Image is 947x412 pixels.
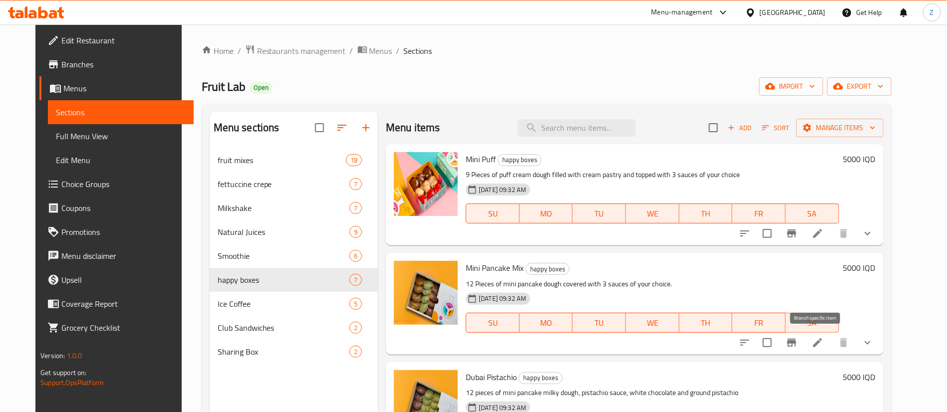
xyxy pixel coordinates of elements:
[61,322,186,334] span: Grocery Checklist
[349,298,362,310] div: items
[40,366,86,379] span: Get support on:
[394,152,458,216] img: Mini Puff
[760,120,792,136] button: Sort
[218,226,349,238] span: Natural Juices
[369,45,392,57] span: Menus
[466,260,524,275] span: Mini Pancake Mix
[210,220,378,244] div: Natural Juices9
[350,347,361,357] span: 2
[218,346,349,358] div: Sharing Box
[733,221,757,245] button: sort-choices
[780,331,804,355] button: Branch-specific-item
[210,172,378,196] div: fettuccine crepe7
[394,261,458,325] img: Mini Pancake Mix
[736,206,782,221] span: FR
[466,278,839,290] p: 12 Pieces of mini pancake dough covered with 3 sauces of your choice.
[736,316,782,330] span: FR
[573,204,626,223] button: TU
[63,82,186,94] span: Menus
[39,292,194,316] a: Coverage Report
[39,268,194,292] a: Upsell
[39,52,194,76] a: Branches
[683,316,729,330] span: TH
[61,34,186,46] span: Edit Restaurant
[349,202,362,214] div: items
[856,331,880,355] button: show more
[470,316,516,330] span: SU
[350,251,361,261] span: 6
[466,152,496,167] span: Mini Puff
[630,206,675,221] span: WE
[330,116,354,140] span: Sort sections
[470,206,516,221] span: SU
[466,387,839,399] p: 12 pieces of mini pancake milky dough, pistachio sauce, white chocolate and ground pistachio
[39,28,194,52] a: Edit Restaurant
[843,152,876,166] h6: 5000 IQD
[756,120,796,136] span: Sort items
[519,372,562,384] span: happy boxes
[39,316,194,340] a: Grocery Checklist
[498,154,542,166] div: happy boxes
[218,322,349,334] span: Club Sandwiches
[524,316,569,330] span: MO
[724,120,756,136] span: Add item
[346,154,362,166] div: items
[40,349,65,362] span: Version:
[518,119,635,137] input: search
[210,340,378,364] div: Sharing Box2
[61,58,186,70] span: Branches
[210,196,378,220] div: Milkshake7
[245,44,346,57] a: Restaurants management
[350,204,361,213] span: 7
[61,202,186,214] span: Coupons
[48,148,194,172] a: Edit Menu
[214,120,280,135] h2: Menu sections
[679,313,733,333] button: TH
[703,117,724,138] span: Select section
[724,120,756,136] button: Add
[309,117,330,138] span: Select all sections
[210,316,378,340] div: Club Sandwiches2
[218,154,346,166] span: fruit mixes
[404,45,432,57] span: Sections
[238,45,241,57] li: /
[790,316,835,330] span: SA
[630,316,675,330] span: WE
[573,313,626,333] button: TU
[759,77,823,96] button: import
[350,180,361,189] span: 7
[67,349,82,362] span: 1.0.0
[61,298,186,310] span: Coverage Report
[210,292,378,316] div: Ice Coffee5
[466,169,839,181] p: 9 Pieces of puff cream dough filled with cream pastry and topped with 3 sauces of your choice
[683,206,729,221] span: TH
[733,331,757,355] button: sort-choices
[780,221,804,245] button: Branch-specific-item
[526,263,569,275] span: happy boxes
[56,130,186,142] span: Full Menu View
[350,45,353,57] li: /
[218,178,349,190] span: fettuccine crepe
[786,313,839,333] button: SA
[790,206,835,221] span: SA
[349,274,362,286] div: items
[577,316,622,330] span: TU
[732,204,786,223] button: FR
[218,298,349,310] div: Ice Coffee
[39,76,194,100] a: Menus
[726,122,753,134] span: Add
[519,372,563,384] div: happy boxes
[202,75,246,98] span: Fruit Lab
[218,274,349,286] div: happy boxes
[39,172,194,196] a: Choice Groups
[498,154,541,166] span: happy boxes
[349,178,362,190] div: items
[210,244,378,268] div: Smoothie6
[350,299,361,309] span: 5
[218,250,349,262] span: Smoothie
[218,202,349,214] span: Milkshake
[56,154,186,166] span: Edit Menu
